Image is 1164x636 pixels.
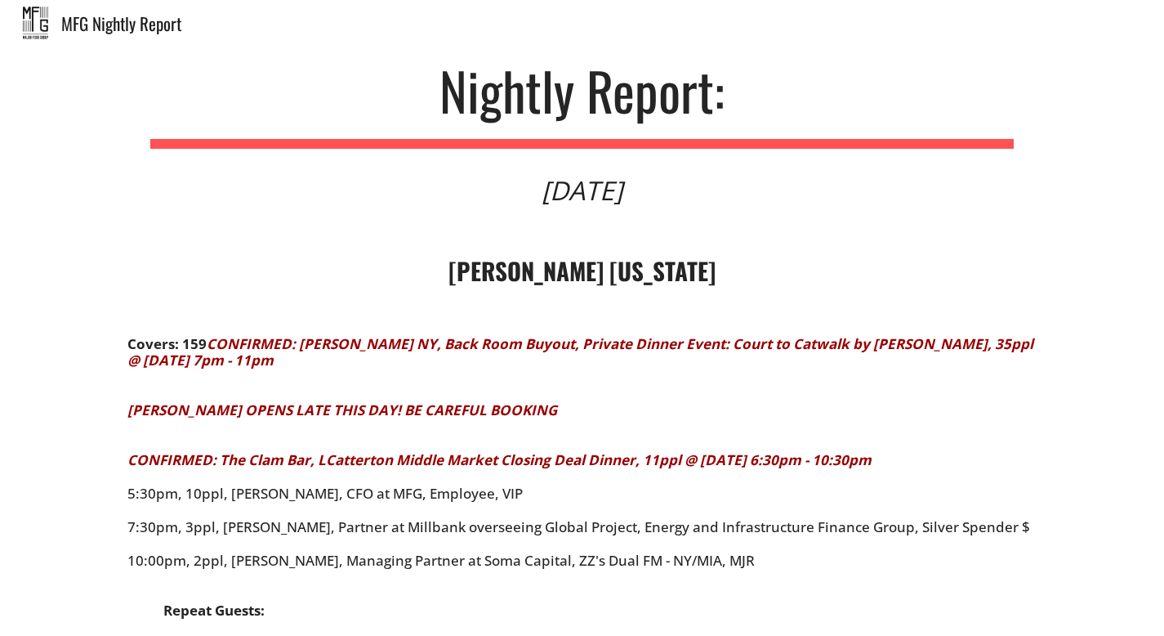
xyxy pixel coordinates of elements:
strong: [PERSON_NAME] [US_STATE] [448,253,716,288]
strong: Repeat Guests: [163,601,265,620]
font: CONFIRMED: [PERSON_NAME] NY, Back Room Buyout, Private Dinner Event: Court to Catwalk by [PERSON_... [127,334,1037,470]
div: MFG Nightly Report [61,15,1164,32]
div: Nightly Report: [439,64,725,116]
strong: Covers: 159 [127,334,207,353]
div: [DATE] [542,177,622,204]
img: mfg_nightly.jpeg [23,7,48,39]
